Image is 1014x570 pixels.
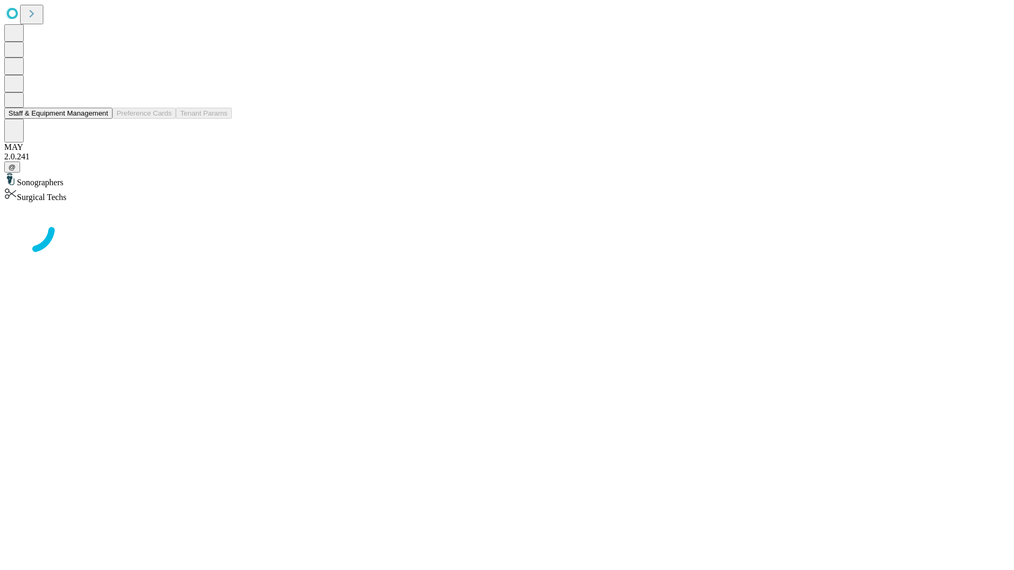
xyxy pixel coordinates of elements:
[176,108,232,119] button: Tenant Params
[4,152,1010,161] div: 2.0.241
[112,108,176,119] button: Preference Cards
[8,163,16,171] span: @
[4,187,1010,202] div: Surgical Techs
[4,142,1010,152] div: MAY
[4,161,20,173] button: @
[4,108,112,119] button: Staff & Equipment Management
[4,173,1010,187] div: Sonographers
